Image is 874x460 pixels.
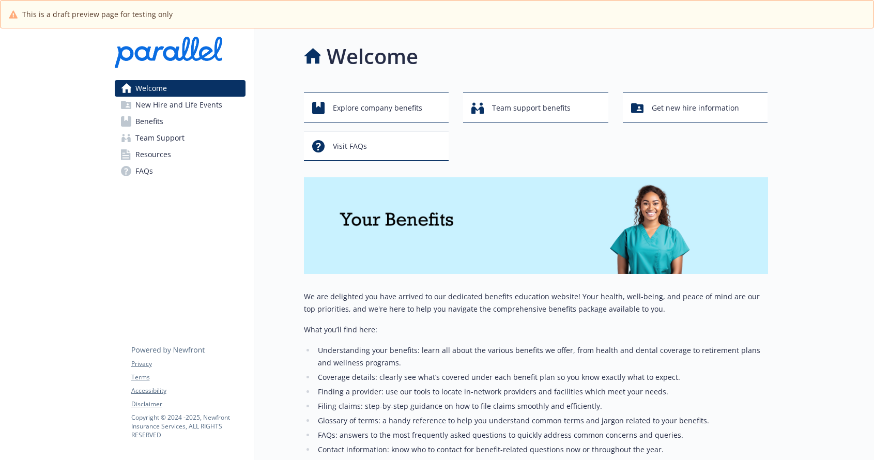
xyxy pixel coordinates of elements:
[131,400,245,409] a: Disclaimer
[135,97,222,113] span: New Hire and Life Events
[315,400,768,412] li: Filing claims: step-by-step guidance on how to file claims smoothly and efficiently.
[304,131,449,161] button: Visit FAQs
[304,177,768,274] img: overview page banner
[333,136,367,156] span: Visit FAQs
[304,324,768,336] p: What you’ll find here:
[135,146,171,163] span: Resources
[304,93,449,122] button: Explore company benefits
[131,413,245,439] p: Copyright © 2024 - 2025 , Newfront Insurance Services, ALL RIGHTS RESERVED
[22,9,173,20] span: This is a draft preview page for testing only
[135,130,185,146] span: Team Support
[492,98,571,118] span: Team support benefits
[315,415,768,427] li: Glossary of terms: a handy reference to help you understand common terms and jargon related to yo...
[115,163,246,179] a: FAQs
[333,98,422,118] span: Explore company benefits
[315,371,768,384] li: Coverage details: clearly see what’s covered under each benefit plan so you know exactly what to ...
[315,443,768,456] li: Contact information: know who to contact for benefit-related questions now or throughout the year.
[315,386,768,398] li: Finding a provider: use our tools to locate in-network providers and facilities which meet your n...
[304,290,768,315] p: We are delighted you have arrived to our dedicated benefits education website! Your health, well-...
[135,163,153,179] span: FAQs
[623,93,768,122] button: Get new hire information
[315,344,768,369] li: Understanding your benefits: learn all about the various benefits we offer, from health and denta...
[115,146,246,163] a: Resources
[131,359,245,369] a: Privacy
[115,80,246,97] a: Welcome
[131,386,245,395] a: Accessibility
[463,93,608,122] button: Team support benefits
[652,98,739,118] span: Get new hire information
[315,429,768,441] li: FAQs: answers to the most frequently asked questions to quickly address common concerns and queries.
[115,113,246,130] a: Benefits
[115,97,246,113] a: New Hire and Life Events
[131,373,245,382] a: Terms
[135,113,163,130] span: Benefits
[327,41,418,72] h1: Welcome
[115,130,246,146] a: Team Support
[135,80,167,97] span: Welcome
